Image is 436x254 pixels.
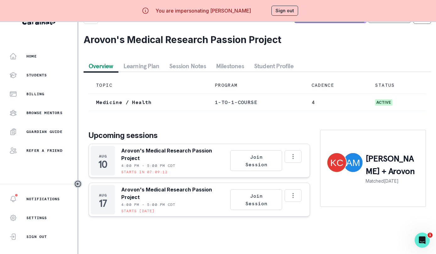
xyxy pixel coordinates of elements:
span: 1 [428,233,433,238]
td: TOPIC [89,77,207,94]
button: Student Profile [249,60,298,72]
p: Matched [DATE] [366,178,419,184]
p: 4:00 PM - 5:00 PM CDT [121,163,175,168]
p: Students [26,73,47,78]
td: 4 [304,94,368,111]
p: 17 [99,200,106,207]
button: Overview [84,60,118,72]
p: Sign Out [26,234,47,239]
td: STATUS [368,77,426,94]
p: Arovon's Medical Research Passion Project [121,186,228,201]
img: Arovon Mukhopadhyay [344,153,362,172]
button: Learning Plan [118,60,165,72]
p: 4:00 PM - 5:00 PM CDT [121,202,175,207]
button: Join Session [230,150,282,171]
span: active [375,99,392,106]
p: Settings [26,215,47,220]
button: Join Session [230,189,282,210]
p: Refer a friend [26,148,63,153]
p: Aug [99,193,107,198]
p: Billing [26,91,44,97]
p: Aug [99,154,107,159]
td: 1-to-1-course [207,94,304,111]
p: Upcoming sessions [89,130,310,141]
button: Session Notes [164,60,211,72]
iframe: Intercom live chat [415,233,430,248]
img: Kevin Chen [327,153,346,172]
button: Milestones [211,60,249,72]
p: Notifications [26,196,60,202]
p: Guardian Guide [26,129,63,134]
p: Browse Mentors [26,110,63,115]
td: PROGRAM [207,77,304,94]
p: Home [26,54,37,59]
td: CADENCE [304,77,368,94]
button: Options [285,189,302,202]
p: [PERSON_NAME] + Arovon [366,152,419,178]
p: 10 [98,161,107,168]
td: Medicine / Health [89,94,207,111]
p: Starts [DATE] [121,208,155,213]
button: Options [285,150,302,163]
button: Toggle sidebar [74,180,82,188]
p: You are impersonating [PERSON_NAME] [155,7,251,14]
p: Starts in 07:09:12 [121,169,168,174]
h2: Arovon's Medical Research Passion Project [84,34,431,45]
button: Sign out [271,6,298,16]
p: Arovon's Medical Research Passion Project [121,147,228,162]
